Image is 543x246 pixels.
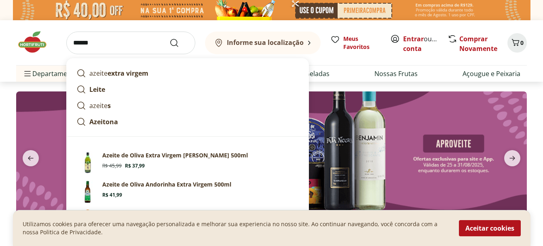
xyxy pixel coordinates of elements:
[227,38,304,47] b: Informe sua localização
[403,34,448,53] a: Criar conta
[459,220,521,236] button: Aceitar cookies
[205,32,321,54] button: Informe sua localização
[73,206,302,235] a: Azeite Extra Virgem O-Live 450mlAzeite Extra Virgem O-Live 450mlR$ 41,99
[16,30,57,54] img: Hortifruti
[520,39,524,47] span: 0
[108,101,111,110] strong: s
[73,177,302,206] a: Azeite Andorinha Extra Virgem 500mlAzeite de Oliva Andorinha Extra Virgem 500mlR$ 41,99
[102,210,195,218] p: Azeite Extra Virgem O-Live 450ml
[76,180,99,203] img: Azeite Andorinha Extra Virgem 500ml
[108,69,148,78] strong: extra virgem
[459,34,497,53] a: Comprar Novamente
[102,180,231,189] p: Azeite de Oliva Andorinha Extra Virgem 500ml
[73,148,302,177] a: PrincipalAzeite de Oliva Extra Virgem [PERSON_NAME] 500mlR$ 45,99R$ 37,99
[23,64,32,83] button: Menu
[89,85,105,94] strong: Leite
[102,163,122,169] span: R$ 45,99
[89,117,118,126] strong: Azeitona
[89,68,148,78] p: azeite
[73,81,302,98] a: Leite
[125,163,145,169] span: R$ 37,99
[76,151,99,174] img: Principal
[23,220,449,236] p: Utilizamos cookies para oferecer uma navegação personalizada e melhorar sua experiencia no nosso ...
[330,35,380,51] a: Meus Favoritos
[73,114,302,130] a: Azeitona
[73,98,302,114] a: azeites
[66,32,195,54] input: search
[76,210,99,232] img: Azeite Extra Virgem O-Live 450ml
[374,69,418,78] a: Nossas Frutas
[403,34,424,43] a: Entrar
[507,33,527,53] button: Carrinho
[498,150,527,166] button: next
[403,34,439,53] span: ou
[89,101,111,110] p: azeite
[102,192,122,198] span: R$ 41,99
[16,150,45,166] button: previous
[169,38,189,48] button: Submit Search
[73,65,302,81] a: azeiteextra virgem
[463,69,520,78] a: Açougue e Peixaria
[102,151,248,159] p: Azeite de Oliva Extra Virgem [PERSON_NAME] 500ml
[343,35,380,51] span: Meus Favoritos
[23,64,81,83] span: Departamentos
